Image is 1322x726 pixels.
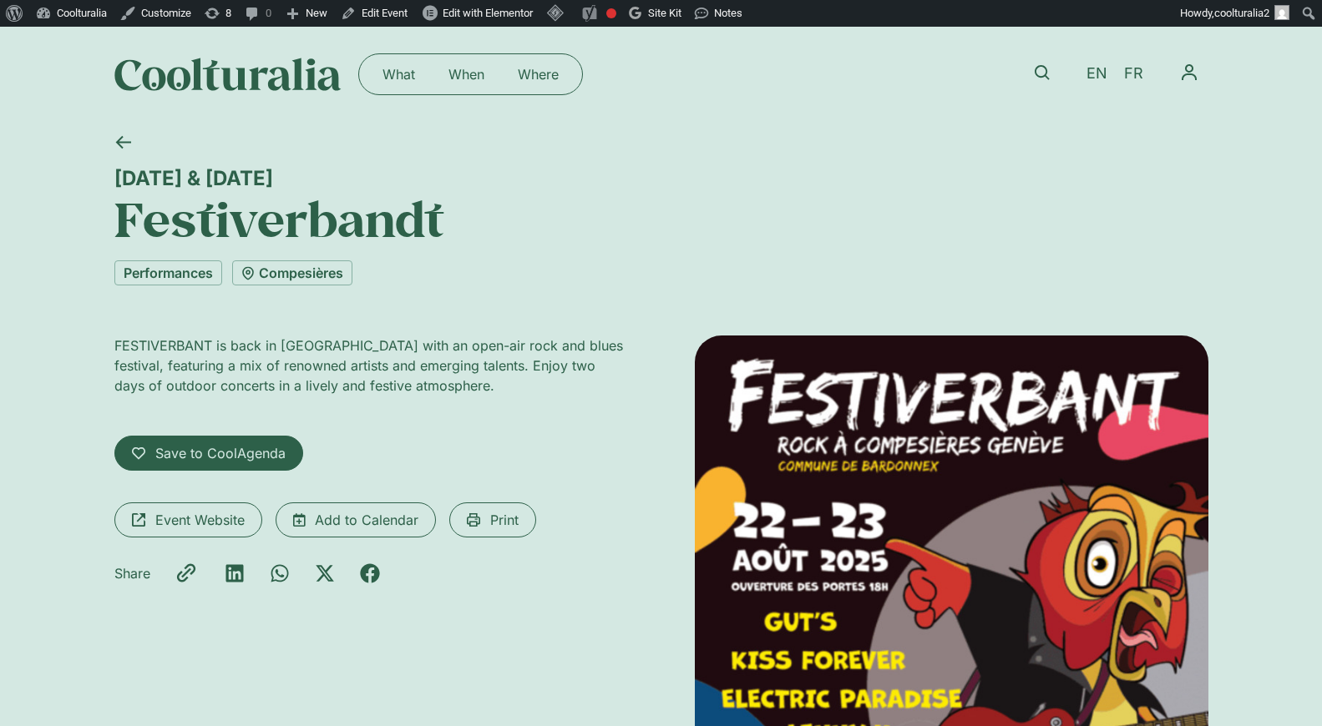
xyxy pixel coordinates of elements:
[315,510,418,530] span: Add to Calendar
[270,563,290,583] div: Share on whatsapp
[1170,53,1208,92] button: Menu Toggle
[648,7,681,19] span: Site Kit
[1214,7,1269,19] span: coolturalia2
[490,510,519,530] span: Print
[276,502,436,537] a: Add to Calendar
[1086,65,1107,83] span: EN
[360,563,380,583] div: Share on facebook
[449,502,536,537] a: Print
[114,563,150,583] p: Share
[315,563,335,583] div: Share on x-twitter
[114,166,1208,190] div: [DATE] & [DATE]
[606,8,616,18] div: Focus keyphrase not set
[155,443,286,463] span: Save to CoolAgenda
[114,190,1208,247] h1: Festiverbandt
[114,502,262,537] a: Event Website
[1078,62,1116,86] a: EN
[155,510,245,530] span: Event Website
[432,61,501,88] a: When
[501,61,575,88] a: Where
[366,61,575,88] nav: Menu
[1124,65,1143,83] span: FR
[232,260,352,285] a: Compesières
[366,61,432,88] a: What
[1116,62,1152,86] a: FR
[114,260,222,285] a: Performances
[114,436,303,471] a: Save to CoolAgenda
[443,7,533,19] span: Edit with Elementor
[114,335,628,396] p: FESTIVERBANT is back in [GEOGRAPHIC_DATA] with an open-air rock and blues festival, featuring a m...
[225,563,245,583] div: Share on linkedin
[1170,53,1208,92] nav: Menu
